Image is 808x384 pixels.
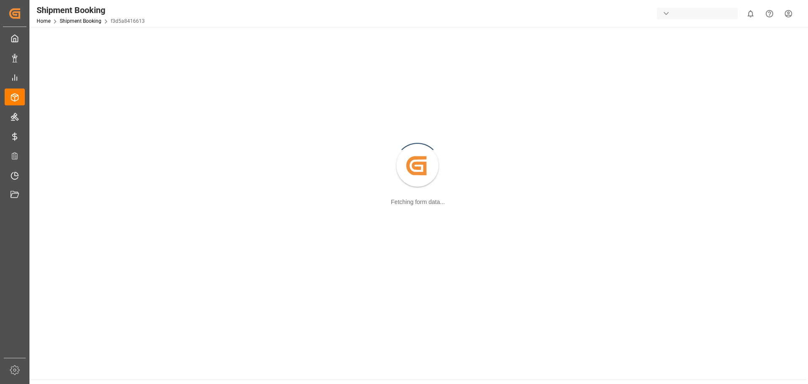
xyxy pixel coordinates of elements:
[760,4,779,23] button: Help Center
[391,198,445,207] div: Fetching form data...
[60,18,101,24] a: Shipment Booking
[741,4,760,23] button: show 0 new notifications
[37,4,145,16] div: Shipment Booking
[37,18,50,24] a: Home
